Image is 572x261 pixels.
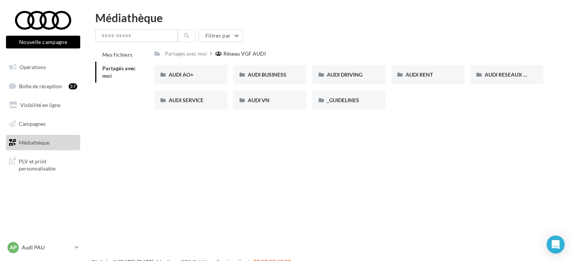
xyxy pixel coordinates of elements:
[485,71,547,78] span: AUDI RESEAUX SOCIAUX
[169,97,204,103] span: AUDI SERVICE
[4,135,82,151] a: Médiathèque
[199,29,243,42] button: Filtrer par
[4,116,82,132] a: Campagnes
[326,97,359,103] span: _GUIDELINES
[19,121,46,127] span: Campagnes
[102,65,136,79] span: Partagés avec moi
[6,36,80,48] button: Nouvelle campagne
[4,153,82,175] a: PLV et print personnalisable
[547,235,565,253] div: Open Intercom Messenger
[102,51,132,58] span: Mes fichiers
[223,50,266,57] div: Réseau VGF AUDI
[248,71,286,78] span: AUDI BUSINESS
[4,59,82,75] a: Opérations
[6,240,80,255] a: AP Audi PAU
[22,244,72,251] p: Audi PAU
[19,156,77,172] span: PLV et print personnalisable
[19,83,62,89] span: Boîte de réception
[4,97,82,113] a: Visibilité en ligne
[4,78,82,94] a: Boîte de réception57
[406,71,433,78] span: AUDI RENT
[10,244,17,251] span: AP
[19,64,46,70] span: Opérations
[69,83,77,89] div: 57
[248,97,270,103] span: AUDI VN
[169,71,193,78] span: AUDI AO+
[20,102,60,108] span: Visibilité en ligne
[326,71,362,78] span: AUDI DRIVING
[95,12,563,23] div: Médiathèque
[165,50,207,57] div: Partagés avec moi
[19,139,49,145] span: Médiathèque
